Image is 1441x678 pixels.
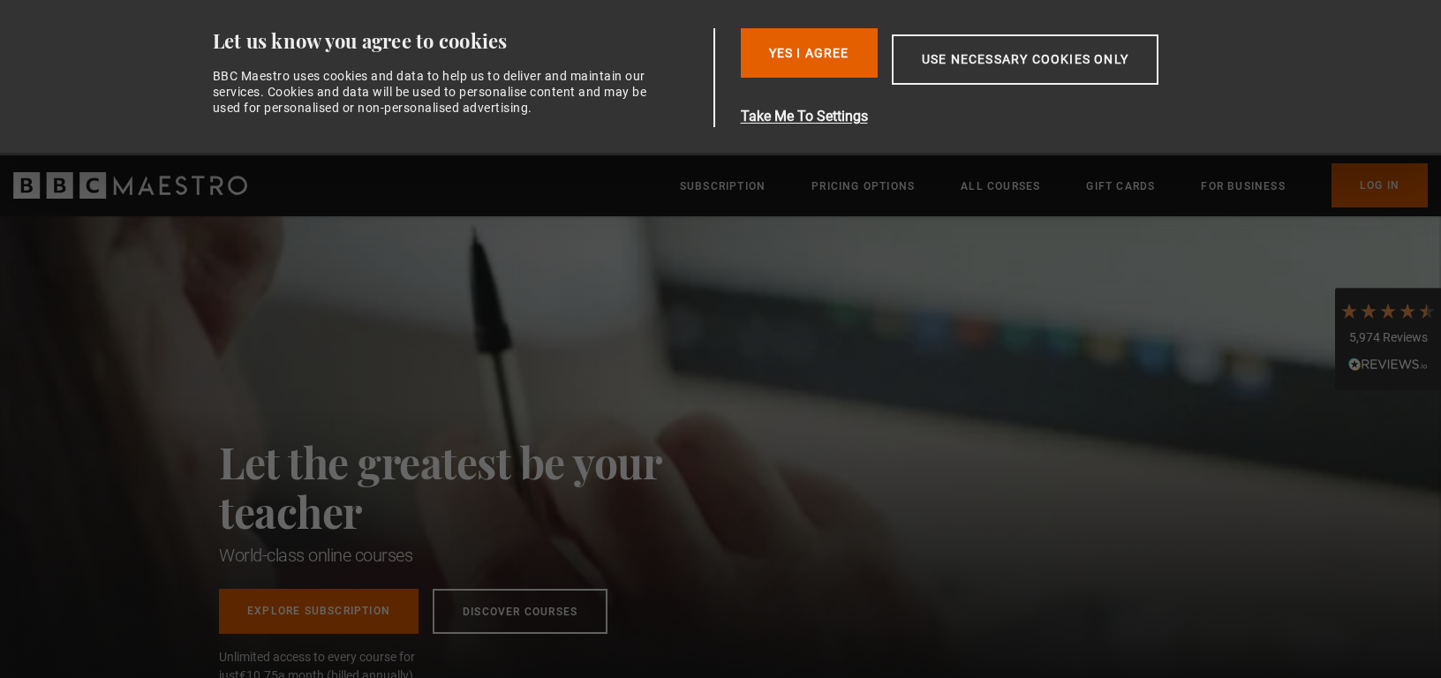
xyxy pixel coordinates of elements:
nav: Primary [680,163,1428,207]
div: Read All Reviews [1339,356,1437,377]
a: Subscription [680,177,766,195]
h1: World-class online courses [219,543,740,568]
a: Pricing Options [811,177,915,195]
a: Explore Subscription [219,589,419,634]
div: 5,974 Reviews [1339,329,1437,347]
div: Let us know you agree to cookies [213,28,707,54]
button: Use necessary cookies only [892,34,1158,85]
a: For business [1201,177,1285,195]
a: All Courses [961,177,1040,195]
img: REVIEWS.io [1348,358,1428,370]
div: BBC Maestro uses cookies and data to help us to deliver and maintain our services. Cookies and da... [213,68,658,117]
div: 4.7 Stars [1339,301,1437,320]
h2: Let the greatest be your teacher [219,437,740,536]
a: Discover Courses [433,589,607,634]
button: Take Me To Settings [741,106,1242,127]
a: Gift Cards [1086,177,1155,195]
svg: BBC Maestro [13,172,247,199]
div: 5,974 ReviewsRead All Reviews [1335,288,1441,390]
a: Log In [1332,163,1428,207]
button: Yes I Agree [741,28,878,78]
